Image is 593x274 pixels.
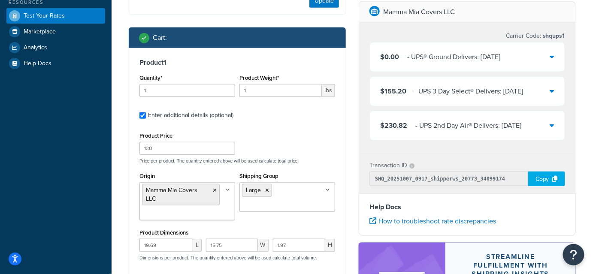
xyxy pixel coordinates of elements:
[239,173,278,179] label: Shipping Group
[369,216,496,226] a: How to troubleshoot rate discrepancies
[139,229,188,236] label: Product Dimensions
[369,160,407,172] p: Transaction ID
[407,51,500,63] div: ‌‌‍‍ - UPS® Ground Delivers: [DATE]
[139,112,146,119] input: Enter additional details (optional)
[380,52,399,62] span: $0.00
[369,202,565,212] h4: Help Docs
[506,30,565,42] p: Carrier Code:
[415,120,521,132] div: ‌‌‍‍ - UPS 2nd Day Air® Delivers: [DATE]
[139,75,162,81] label: Quantity*
[414,85,523,97] div: ‌‌‍‍ - UPS 3 Day Select® Delivers: [DATE]
[6,8,105,24] a: Test Your Rates
[139,132,172,139] label: Product Price
[24,60,51,67] span: Help Docs
[153,34,167,42] h2: Cart :
[139,58,335,67] h3: Product 1
[258,239,269,252] span: W
[139,173,155,179] label: Origin
[239,84,322,97] input: 0.00
[137,158,337,164] p: Price per product. The quantity entered above will be used calculate total price.
[322,84,335,97] span: lbs
[380,86,406,96] span: $155.20
[137,255,317,261] p: Dimensions per product. The quantity entered above will be used calculate total volume.
[6,56,105,71] a: Help Docs
[563,244,584,265] button: Open Resource Center
[193,239,202,252] span: L
[24,12,65,20] span: Test Your Rates
[6,24,105,39] a: Marketplace
[148,109,233,121] div: Enter additional details (optional)
[146,186,197,203] span: Mamma Mia Covers LLC
[383,6,455,18] p: Mamma Mia Covers LLC
[24,44,47,51] span: Analytics
[380,120,407,130] span: $230.82
[139,84,235,97] input: 0
[239,75,279,81] label: Product Weight*
[541,31,565,40] span: shqups1
[246,186,261,195] span: Large
[24,28,56,36] span: Marketplace
[528,172,565,186] div: Copy
[6,40,105,55] a: Analytics
[325,239,335,252] span: H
